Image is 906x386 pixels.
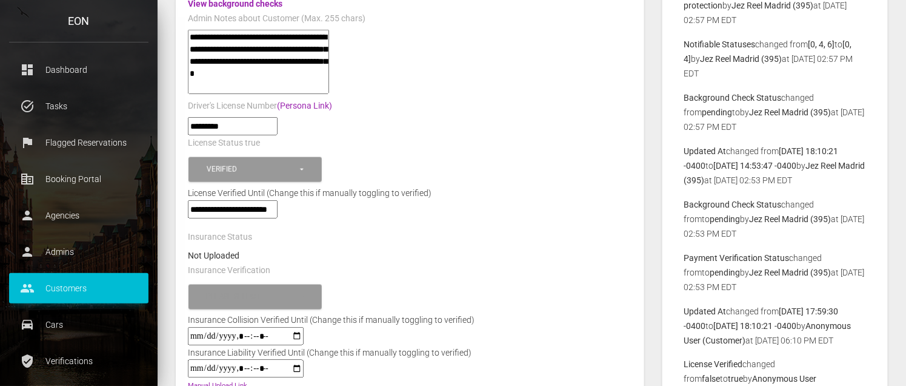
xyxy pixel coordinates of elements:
[749,107,831,117] b: Jez Reel Madrid (395)
[179,313,484,327] div: Insurance Collision Verified Until (Change this if manually toggling to verified)
[731,1,813,10] b: Jez Reel Madrid (395)
[684,146,726,156] b: Updated At
[18,97,139,115] p: Tasks
[684,360,742,370] b: License Verified
[18,279,139,297] p: Customers
[702,374,720,384] b: false
[188,265,270,277] label: Insurance Verification
[749,214,831,224] b: Jez Reel Madrid (395)
[18,170,139,188] p: Booking Portal
[9,55,148,85] a: dashboard Dashboard
[18,243,139,261] p: Admins
[749,268,831,277] b: Jez Reel Madrid (395)
[188,100,332,112] label: Driver's License Number
[179,186,641,200] div: License Verified Until (Change this if manually toggling to verified)
[684,39,755,49] b: Notifiable Statuses
[684,90,867,134] p: changed from to by at [DATE] 02:57 PM EDT
[710,214,740,224] b: pending
[9,273,148,303] a: people Customers
[18,352,139,370] p: Verifications
[684,200,781,209] b: Background Check Status
[18,316,139,334] p: Cars
[713,161,796,171] b: [DATE] 14:53:47 -0400
[277,101,332,110] a: (Persona Link)
[9,310,148,340] a: drive_eta Cars
[9,91,148,121] a: task_alt Tasks
[808,39,834,49] b: [0, 4, 6]
[728,374,743,384] b: true
[684,304,867,348] p: changed from to by at [DATE] 06:10 PM EDT
[702,107,732,117] b: pending
[684,93,781,103] b: Background Check Status
[18,206,139,225] p: Agencies
[684,306,726,316] b: Updated At
[700,54,782,64] b: Jez Reel Madrid (395)
[18,134,139,152] p: Flagged Reservations
[710,268,740,277] b: pending
[684,197,867,241] p: changed from to by at [DATE] 02:53 PM EDT
[188,231,252,243] label: Insurance Status
[9,346,148,376] a: verified_user Verifications
[9,127,148,158] a: flag Flagged Reservations
[713,321,796,331] b: [DATE] 18:10:21 -0400
[188,13,365,25] label: Admin Notes about Customer (Max. 255 chars)
[207,164,298,175] div: Verified
[188,137,260,149] label: License Status true
[179,345,481,360] div: Insurance Liability Verified Until (Change this if manually toggling to verified)
[684,37,867,81] p: changed from to by at [DATE] 02:57 PM EDT
[188,251,239,260] strong: Not Uploaded
[684,144,867,188] p: changed from to by at [DATE] 02:53 PM EDT
[9,237,148,267] a: person Admins
[9,164,148,194] a: corporate_fare Booking Portal
[9,200,148,231] a: person Agencies
[188,285,322,310] button: Please select
[207,292,298,302] div: Please select
[684,253,789,263] b: Payment Verification Status
[18,61,139,79] p: Dashboard
[188,157,322,182] button: Verified
[684,251,867,294] p: changed from to by at [DATE] 02:53 PM EDT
